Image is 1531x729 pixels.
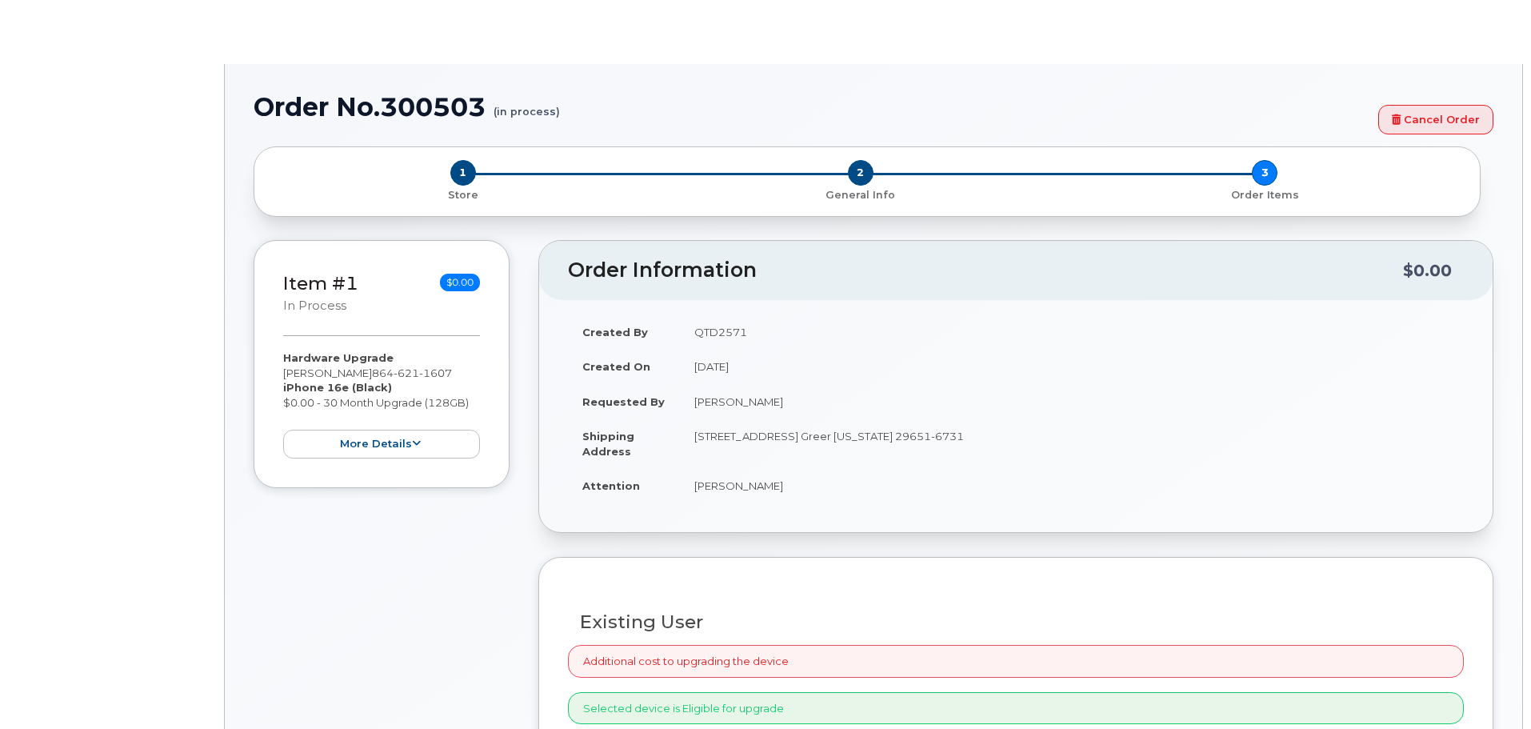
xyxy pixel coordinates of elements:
[848,160,873,186] span: 2
[568,692,1464,725] div: Selected device is Eligible for upgrade
[274,188,652,202] p: Store
[267,186,658,202] a: 1 Store
[568,259,1403,282] h2: Order Information
[372,367,452,379] span: 864
[680,419,1464,468] td: [STREET_ADDRESS] Greer [US_STATE] 29651-6731
[568,645,1464,678] div: Additional cost to upgrading the device
[283,350,480,459] div: [PERSON_NAME] $0.00 - 30 Month Upgrade (128GB)
[254,93,1370,121] h1: Order No.300503
[494,93,560,118] small: (in process)
[283,381,392,394] strong: iPhone 16e (Black)
[658,186,1062,202] a: 2 General Info
[665,188,1056,202] p: General Info
[283,351,394,364] strong: Hardware Upgrade
[582,479,640,492] strong: Attention
[680,384,1464,419] td: [PERSON_NAME]
[582,326,648,338] strong: Created By
[680,468,1464,503] td: [PERSON_NAME]
[680,349,1464,384] td: [DATE]
[582,360,650,373] strong: Created On
[440,274,480,291] span: $0.00
[450,160,476,186] span: 1
[580,612,1452,632] h3: Existing User
[419,367,452,379] span: 1607
[1378,105,1493,134] a: Cancel Order
[680,314,1464,350] td: QTD2571
[1403,255,1452,286] div: $0.00
[394,367,419,379] span: 621
[582,395,665,408] strong: Requested By
[283,430,480,459] button: more details
[283,298,346,313] small: in process
[283,272,358,294] a: Item #1
[582,430,634,458] strong: Shipping Address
